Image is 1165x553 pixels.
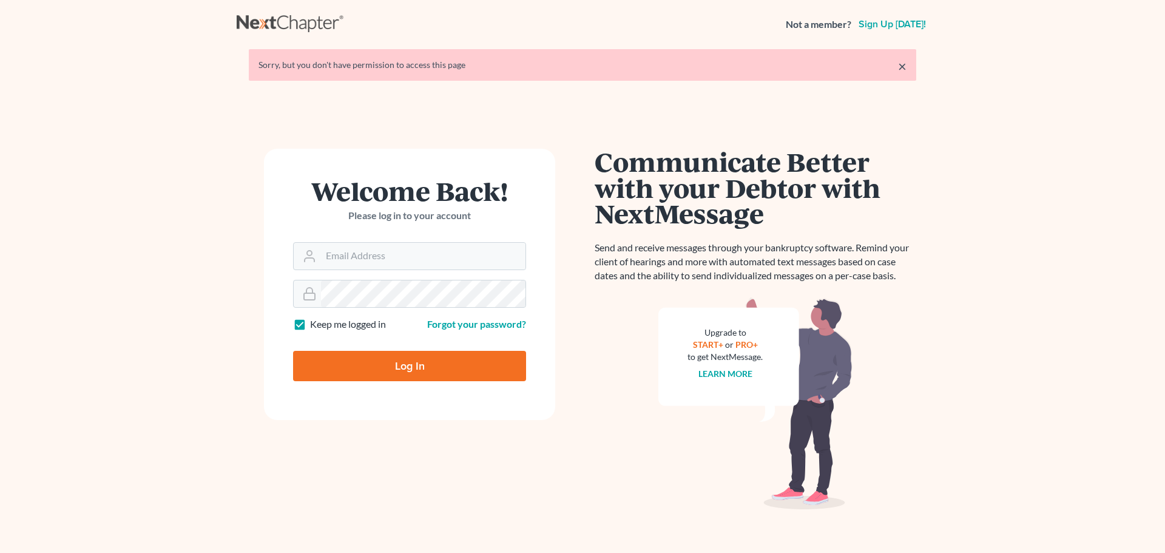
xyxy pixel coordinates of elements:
a: Learn more [698,368,752,379]
label: Keep me logged in [310,317,386,331]
div: to get NextMessage. [687,351,763,363]
h1: Communicate Better with your Debtor with NextMessage [595,149,916,226]
div: Sorry, but you don't have permission to access this page [258,59,907,71]
a: Sign up [DATE]! [856,19,928,29]
a: Forgot your password? [427,318,526,330]
div: Upgrade to [687,327,763,339]
a: × [898,59,907,73]
img: nextmessage_bg-59042aed3d76b12b5cd301f8e5b87938c9018125f34e5fa2b7a6b67550977c72.svg [658,297,853,510]
span: or [725,339,734,350]
a: PRO+ [735,339,758,350]
input: Log In [293,351,526,381]
a: START+ [693,339,723,350]
input: Email Address [321,243,525,270]
p: Please log in to your account [293,209,526,223]
h1: Welcome Back! [293,178,526,204]
p: Send and receive messages through your bankruptcy software. Remind your client of hearings and mo... [595,241,916,283]
strong: Not a member? [786,18,851,32]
